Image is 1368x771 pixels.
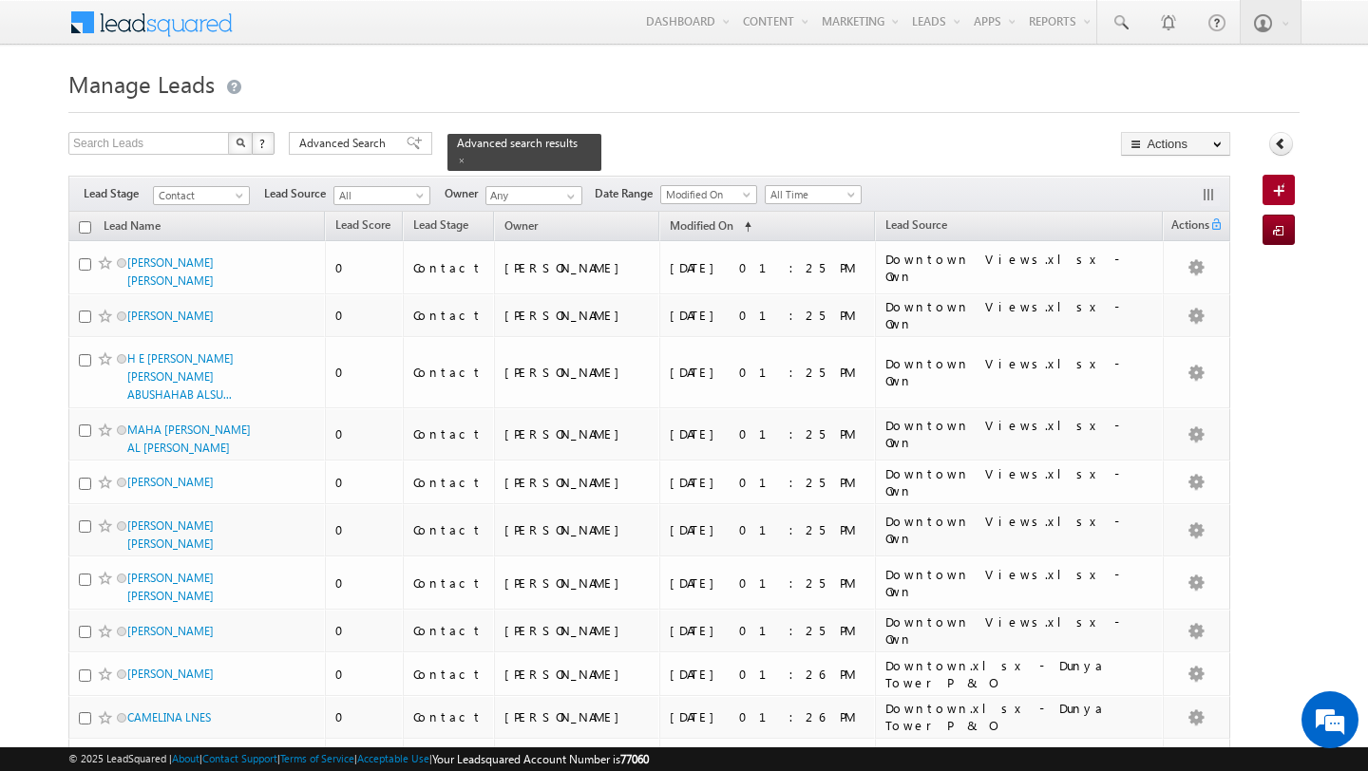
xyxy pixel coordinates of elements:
span: All [334,187,425,204]
div: Downtown Views.xlsx - Own [885,465,1147,499]
a: H E [PERSON_NAME] [PERSON_NAME] ABUSHAHAB ALSU... [127,351,234,402]
a: [PERSON_NAME] [PERSON_NAME] [127,571,214,603]
div: [DATE] 01:26 PM [670,666,866,683]
div: [DATE] 01:25 PM [670,425,866,442]
a: Show All Items [557,187,580,206]
div: 0 [335,364,394,381]
div: [PERSON_NAME] [504,307,652,324]
input: Type to Search [485,186,582,205]
div: [DATE] 01:25 PM [670,259,866,276]
span: Owner [445,185,485,202]
a: CAMELINA LNES [127,710,211,724]
a: Modified On (sorted ascending) [660,215,761,239]
div: Contact [413,474,485,491]
span: Your Leadsquared Account Number is [432,752,649,766]
a: Modified On [660,185,757,204]
span: Actions [1164,215,1209,239]
div: [PERSON_NAME] [504,425,652,442]
div: Downtown Views.xlsx - Own [885,513,1147,547]
span: Owner [504,218,538,233]
div: [DATE] 01:25 PM [670,307,866,324]
div: [PERSON_NAME] [504,574,652,592]
a: Terms of Service [280,752,354,764]
div: Contact [413,307,485,324]
div: 0 [335,474,394,491]
span: Advanced Search [299,135,391,152]
div: [DATE] 01:25 PM [670,364,866,381]
a: All [333,186,430,205]
span: All Time [766,186,856,203]
span: Date Range [595,185,660,202]
div: Downtown Views.xlsx - Own [885,566,1147,600]
span: 77060 [620,752,649,766]
span: Lead Source [264,185,333,202]
div: 0 [335,521,394,538]
a: Lead Score [326,215,400,239]
div: Contact [413,364,485,381]
div: [PERSON_NAME] [504,708,652,725]
a: Lead Stage [404,215,478,239]
div: Downtown Views.xlsx - Own [885,613,1147,648]
div: 0 [335,622,394,639]
div: Downtown Views.xlsx - Own [885,355,1147,389]
div: [DATE] 01:25 PM [670,474,866,491]
div: 0 [335,307,394,324]
span: Lead Stage [84,185,153,202]
span: Contact [154,187,244,204]
img: Search [236,138,245,147]
span: © 2025 LeadSquared | | | | | [68,750,649,768]
a: Lead Source [876,215,957,239]
button: Actions [1121,132,1230,156]
div: [PERSON_NAME] [504,666,652,683]
span: ? [259,135,268,151]
a: Lead Name [94,216,170,240]
a: About [172,752,199,764]
div: [DATE] 01:25 PM [670,622,866,639]
div: [PERSON_NAME] [504,259,652,276]
div: Contact [413,666,485,683]
span: (sorted ascending) [736,219,751,235]
div: 0 [335,666,394,683]
a: [PERSON_NAME] [PERSON_NAME] [127,518,214,551]
div: Contact [413,622,485,639]
div: [PERSON_NAME] [504,521,652,538]
a: All Time [765,185,862,204]
div: 0 [335,708,394,725]
div: Downtown.xlsx - Dunya Tower P & O [885,700,1147,734]
div: [DATE] 01:25 PM [670,521,866,538]
span: Advanced search results [457,136,578,150]
a: MAHA [PERSON_NAME] AL [PERSON_NAME] [127,423,251,455]
div: [DATE] 01:26 PM [670,708,866,725]
a: [PERSON_NAME] [127,624,214,638]
span: Manage Leads [68,68,215,99]
a: Contact [153,186,250,205]
a: Contact Support [202,752,277,764]
div: Contact [413,521,485,538]
div: Contact [413,574,485,592]
div: Contact [413,259,485,276]
div: Downtown Views.xlsx - Own [885,251,1147,285]
span: Modified On [670,218,733,233]
input: Check all records [79,221,91,234]
div: Contact [413,708,485,725]
div: [PERSON_NAME] [504,364,652,381]
a: [PERSON_NAME] [127,309,214,323]
div: [DATE] 01:25 PM [670,574,866,592]
div: Downtown Views.xlsx - Own [885,417,1147,451]
div: 0 [335,259,394,276]
div: [PERSON_NAME] [504,474,652,491]
a: Acceptable Use [357,752,429,764]
div: Contact [413,425,485,442]
div: [PERSON_NAME] [504,622,652,639]
div: Downtown.xlsx - Dunya Tower P & O [885,657,1147,691]
span: Lead Score [335,217,390,232]
a: [PERSON_NAME] [127,475,214,489]
span: Lead Source [885,217,947,232]
div: 0 [335,574,394,592]
div: 0 [335,425,394,442]
button: ? [252,132,275,155]
a: [PERSON_NAME] [127,667,214,681]
span: Modified On [661,186,751,203]
a: [PERSON_NAME] [PERSON_NAME] [127,255,214,288]
div: Downtown Views.xlsx - Own [885,298,1147,332]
